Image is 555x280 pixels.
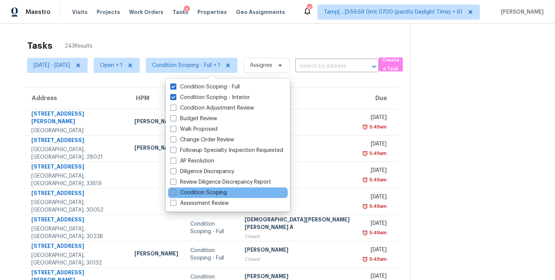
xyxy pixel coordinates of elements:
div: [DATE] [365,114,387,123]
label: Condition Scoping - Interior [170,94,250,101]
div: [STREET_ADDRESS] [31,163,122,172]
th: HPM [128,88,184,109]
div: [STREET_ADDRESS][PERSON_NAME] [31,110,122,127]
th: Due [359,88,398,109]
img: Overdue Alarm Icon [362,229,368,237]
img: Overdue Alarm Icon [362,203,368,210]
label: Condition Adjustment Review [170,104,254,112]
img: Overdue Alarm Icon [362,255,368,263]
div: Closed [245,123,353,131]
div: [DATE] [365,246,387,255]
div: [DATE] [365,220,387,229]
div: [STREET_ADDRESS] [31,189,122,199]
div: [DEMOGRAPHIC_DATA][PERSON_NAME] [PERSON_NAME] A [245,216,353,233]
div: Closed [245,176,353,184]
div: 5:49am [368,229,387,237]
div: Prem S [245,114,353,123]
div: Prem S [245,140,353,150]
span: [DATE] - [DATE] [34,62,70,69]
div: Closed [245,255,353,263]
button: Create a Task [379,57,403,71]
div: [PERSON_NAME] [245,193,353,203]
span: Properties [197,8,227,16]
h2: Tasks [27,42,52,50]
label: Assessment Review [170,200,229,207]
span: Visits [72,8,88,16]
label: Followup Specialty Inspection Requested [170,147,283,154]
div: 5:49am [368,150,387,157]
div: [STREET_ADDRESS] [31,216,122,225]
label: Condition Scoping [170,189,227,196]
span: Projects [97,8,120,16]
div: 767 [307,5,312,12]
div: [DATE] [365,140,387,150]
th: Assignee [239,88,359,109]
div: [DATE] [365,167,387,176]
label: Diligence Discrepancy [170,168,234,175]
div: [GEOGRAPHIC_DATA] [31,127,122,135]
button: Open [369,61,379,72]
span: Open + 1 [100,62,122,69]
div: Closed [245,150,353,157]
span: Condition Scoping - Full + 1 [152,62,220,69]
label: Change Order Review [170,136,234,144]
div: [GEOGRAPHIC_DATA], [GEOGRAPHIC_DATA], 28021 [31,146,122,161]
div: Closed [245,203,353,210]
span: Create a Task [382,56,399,73]
div: 5:49am [368,203,387,210]
label: Walk Proposed [170,125,217,133]
img: Overdue Alarm Icon [362,150,368,157]
span: Maestro [26,8,51,16]
div: [PERSON_NAME] [134,250,178,259]
div: Condition Scoping - Full [190,247,233,262]
th: Address [24,88,128,109]
span: Tamp[…]3:59:59 Gmt 0700 (pacific Daylight Time) + 61 [324,8,462,16]
img: Overdue Alarm Icon [362,176,368,184]
div: 5:49am [368,255,387,263]
div: [GEOGRAPHIC_DATA], [GEOGRAPHIC_DATA], 30132 [31,252,122,267]
div: 5:49am [368,176,387,184]
label: AP Resolution [170,157,214,165]
div: Condition Scoping - Full [190,220,233,235]
div: [GEOGRAPHIC_DATA], [GEOGRAPHIC_DATA], 30052 [31,199,122,214]
span: [PERSON_NAME] [498,8,544,16]
div: [GEOGRAPHIC_DATA], [GEOGRAPHIC_DATA], 33619 [31,172,122,187]
span: Tasks [173,9,188,15]
div: 5:49am [368,123,387,131]
div: [PERSON_NAME] [134,144,178,153]
span: 243 Results [65,42,92,50]
div: [GEOGRAPHIC_DATA], [GEOGRAPHIC_DATA], 30238 [31,225,122,240]
div: Closed [245,233,353,240]
div: [PERSON_NAME] [245,246,353,255]
div: [PERSON_NAME] [134,118,178,127]
div: 8 [184,6,190,13]
div: [STREET_ADDRESS] [31,136,122,146]
label: Budget Review [170,115,217,122]
div: [PERSON_NAME] [245,167,353,176]
div: [DATE] [365,193,387,203]
img: Overdue Alarm Icon [362,123,368,131]
label: Review Diligence Discrepancy Report [170,178,271,186]
span: Geo Assignments [236,8,285,16]
span: Work Orders [129,8,163,16]
label: Condition Scoping - Full [170,83,240,91]
input: Search by address [295,60,358,72]
div: [STREET_ADDRESS] [31,242,122,252]
span: Assignee [250,62,272,69]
